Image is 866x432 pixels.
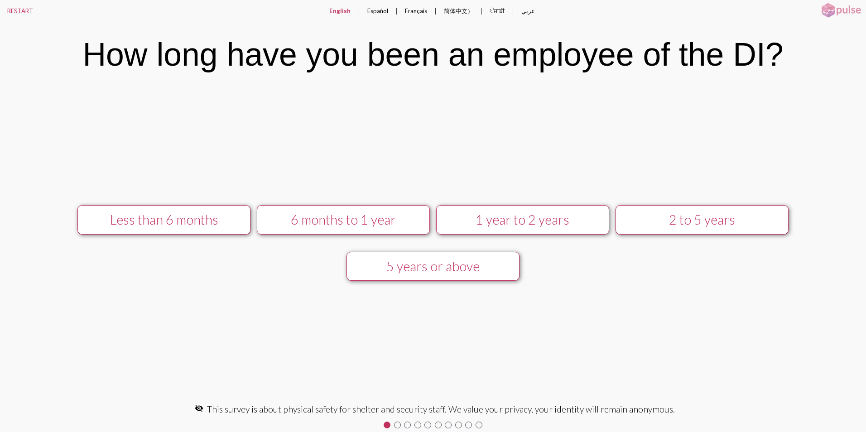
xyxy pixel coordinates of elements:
button: 2 to 5 years [616,205,789,235]
span: This survey is about physical safety for shelter and security staff. We value your privacy, your ... [207,404,675,414]
button: 5 years or above [346,252,520,281]
div: 1 year to 2 years [445,212,600,227]
div: 5 years or above [356,259,510,274]
div: 2 to 5 years [625,212,779,227]
div: 6 months to 1 year [266,212,420,227]
button: 6 months to 1 year [257,205,430,235]
button: Less than 6 months [77,205,250,235]
button: 1 year to 2 years [436,205,609,235]
div: Less than 6 months [87,212,241,227]
mat-icon: visibility_off [195,404,203,413]
img: pulsehorizontalsmall.png [818,2,864,19]
div: How long have you been an employee of the DI? [82,36,783,73]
